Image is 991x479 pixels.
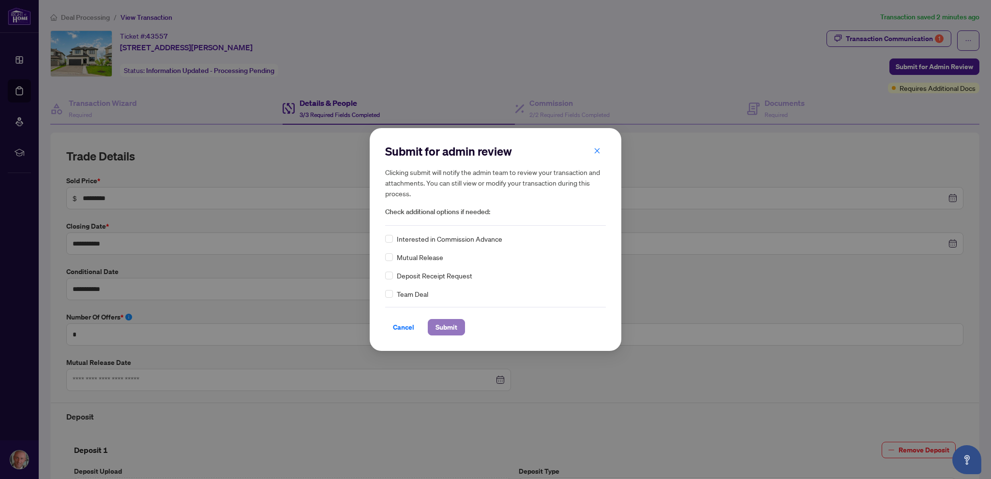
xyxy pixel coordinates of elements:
[397,289,428,299] span: Team Deal
[25,25,160,33] div: Domain: [PERSON_NAME][DOMAIN_NAME]
[428,319,465,335] button: Submit
[27,15,47,23] div: v 4.0.25
[952,445,981,474] button: Open asap
[397,233,502,244] span: Interested in Commission Advance
[15,15,23,23] img: logo_orange.svg
[594,147,601,154] span: close
[397,270,472,281] span: Deposit Receipt Request
[96,56,104,64] img: tab_keywords_by_traffic_grey.svg
[385,319,422,335] button: Cancel
[385,206,606,218] span: Check additional options if needed:
[397,252,443,262] span: Mutual Release
[393,319,414,335] span: Cancel
[385,167,606,199] h5: Clicking submit will notify the admin team to review your transaction and attachments. You can st...
[107,57,163,63] div: Keywords by Traffic
[435,319,457,335] span: Submit
[26,56,34,64] img: tab_domain_overview_orange.svg
[37,57,87,63] div: Domain Overview
[385,144,606,159] h2: Submit for admin review
[15,25,23,33] img: website_grey.svg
